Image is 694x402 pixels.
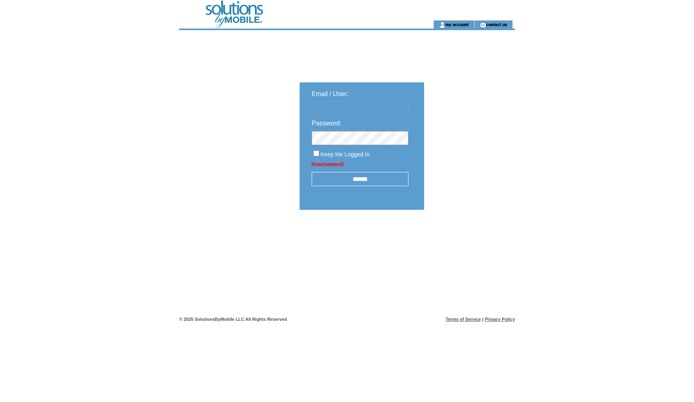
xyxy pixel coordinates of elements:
a: Privacy Policy [485,317,515,322]
a: contact us [486,22,507,27]
img: account_icon.gif;jsessionid=DF64A6C63E7D665430271B047D971918 [439,22,445,28]
span: Keep Me Logged In [320,151,369,158]
a: my account [445,22,469,27]
a: Terms of Service [446,317,481,322]
a: Forgot password? [312,162,344,166]
span: © 2025 SolutionsByMobile LLC All Rights Reserved [179,317,287,322]
span: Password: [312,120,342,127]
img: transparent.png;jsessionid=DF64A6C63E7D665430271B047D971918 [447,230,488,240]
span: Email / User: [312,90,349,97]
img: contact_us_icon.gif;jsessionid=DF64A6C63E7D665430271B047D971918 [480,22,486,28]
span: | [482,317,484,322]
